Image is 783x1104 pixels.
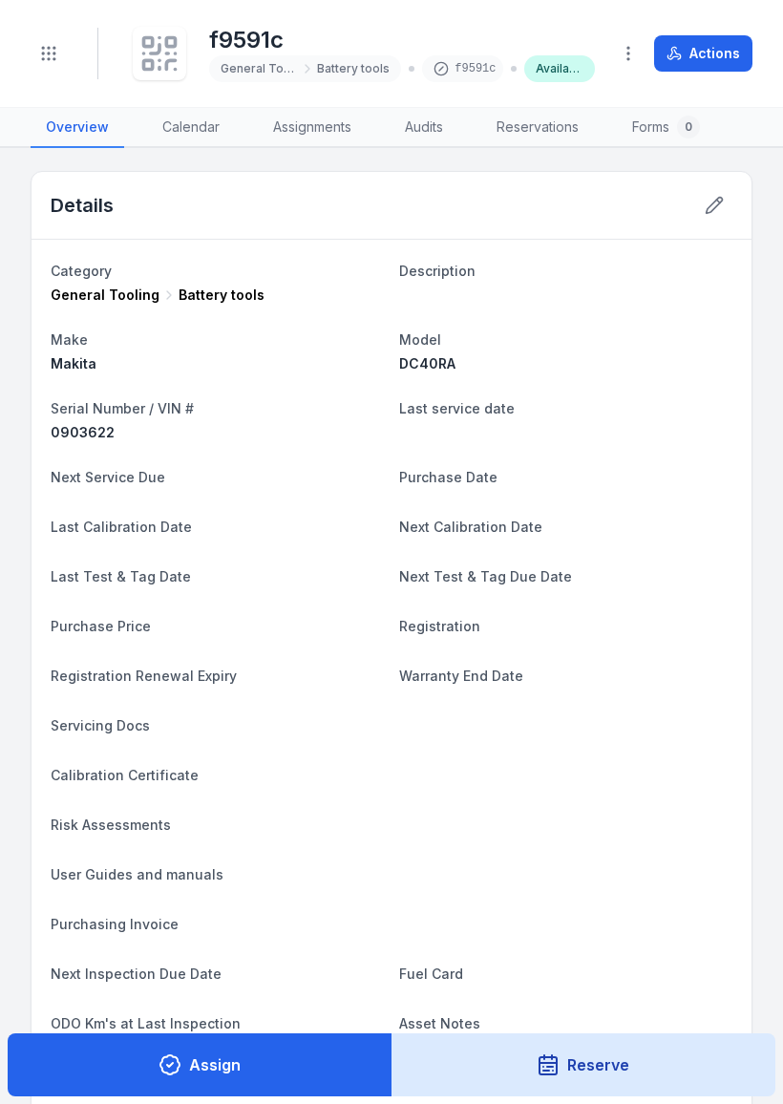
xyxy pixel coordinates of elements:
span: Make [51,331,88,348]
span: Serial Number / VIN # [51,400,194,416]
span: Servicing Docs [51,717,150,733]
span: Calibration Certificate [51,767,199,783]
span: Next Inspection Due Date [51,966,222,982]
h1: f9591c [209,25,595,55]
span: Next Calibration Date [399,519,542,535]
a: Overview [31,108,124,148]
span: User Guides and manuals [51,866,223,882]
button: Actions [654,35,752,72]
div: 0 [677,116,700,138]
span: Asset Notes [399,1015,480,1031]
a: Audits [390,108,458,148]
button: Reserve [391,1033,776,1096]
span: Next Service Due [51,469,165,485]
div: f9591c [422,55,503,82]
span: Warranty End Date [399,668,523,684]
span: Makita [51,355,96,372]
span: General Tooling [221,61,298,76]
span: Purchase Date [399,469,497,485]
span: Registration Renewal Expiry [51,668,237,684]
span: Risk Assessments [51,817,171,833]
span: Last service date [399,400,515,416]
span: General Tooling [51,286,159,305]
span: Last Calibration Date [51,519,192,535]
span: Purchasing Invoice [51,916,179,932]
a: Forms0 [617,108,715,148]
span: 0903622 [51,424,115,440]
span: Next Test & Tag Due Date [399,568,572,584]
span: Battery tools [317,61,390,76]
button: Assign [8,1033,392,1096]
a: Assignments [258,108,367,148]
span: ODO Km's at Last Inspection [51,1015,241,1031]
span: Category [51,263,112,279]
div: Available [524,55,595,82]
span: Fuel Card [399,966,463,982]
span: Registration [399,618,480,634]
h2: Details [51,192,114,219]
button: Toggle navigation [31,35,67,72]
span: Battery tools [179,286,265,305]
span: DC40RA [399,355,455,372]
span: Purchase Price [51,618,151,634]
span: Model [399,331,441,348]
span: Description [399,263,476,279]
a: Reservations [481,108,594,148]
span: Last Test & Tag Date [51,568,191,584]
a: Calendar [147,108,235,148]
